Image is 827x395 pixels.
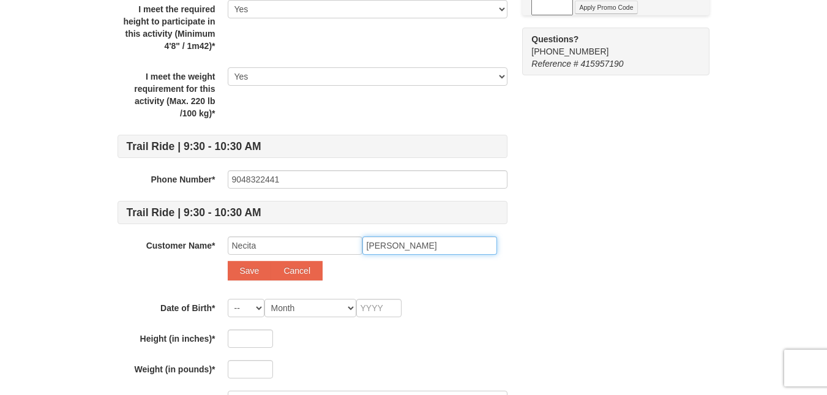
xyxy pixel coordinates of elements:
span: [PHONE_NUMBER] [531,33,687,56]
button: Cancel [271,261,323,280]
strong: I meet the weight requirement for this activity (Max. 220 lb /100 kg)* [134,72,215,118]
span: Reference # [531,59,578,69]
strong: Height (in inches)* [140,334,215,344]
strong: I meet the required height to participate in this activity (Minimum 4'8" / 1m42)* [123,4,215,51]
strong: Weight (in pounds)* [135,364,215,374]
button: Save [228,261,272,280]
strong: Customer Name* [146,241,215,250]
input: Last Name [362,236,497,255]
h4: Trail Ride | 9:30 - 10:30 AM [118,201,507,224]
h4: Trail Ride | 9:30 - 10:30 AM [118,135,507,158]
input: First Name [228,236,362,255]
strong: Date of Birth* [160,303,215,313]
span: 415957190 [581,59,624,69]
strong: Questions? [531,34,578,44]
input: YYYY [356,299,402,317]
button: Apply Promo Code [575,1,637,14]
strong: Phone Number* [151,175,215,184]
